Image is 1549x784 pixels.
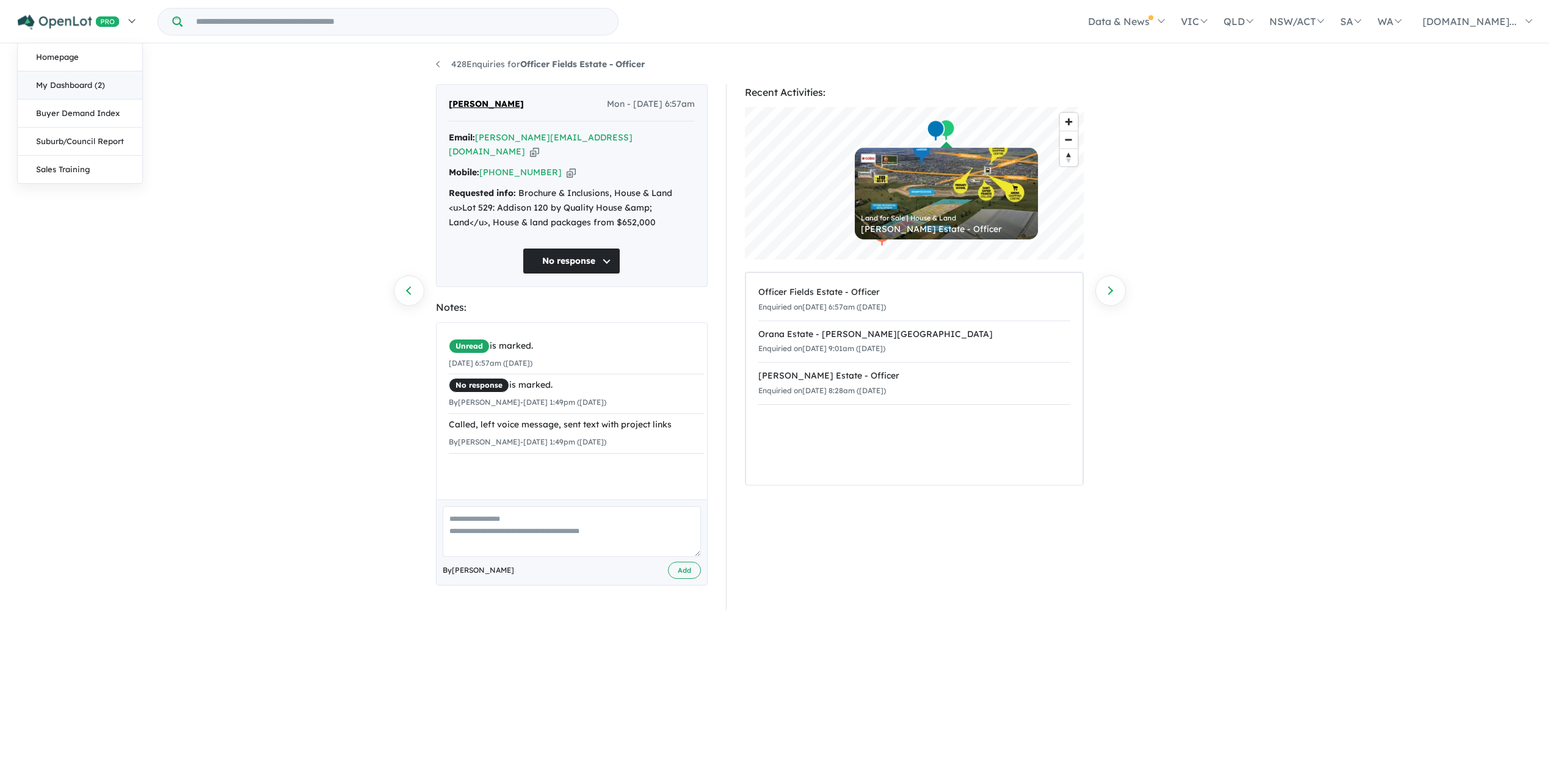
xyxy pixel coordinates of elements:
button: Copy [567,166,576,179]
button: Add [668,562,701,579]
div: Brochure & Inclusions, House & Land <u>Lot 529: Addison 120 by Quality House &amp; Land</u>, Hous... [449,186,695,230]
div: is marked. [449,339,704,354]
div: Land for Sale | House & Land [861,215,1032,222]
span: No response [449,378,509,393]
strong: Email: [449,132,475,143]
img: Openlot PRO Logo White [18,15,120,30]
small: By [PERSON_NAME] - [DATE] 1:49pm ([DATE]) [449,437,606,446]
a: Buyer Demand Index [18,100,142,128]
div: Officer Fields Estate - Officer [758,285,1070,300]
div: Orana Estate - [PERSON_NAME][GEOGRAPHIC_DATA] [758,327,1070,342]
a: Orana Estate - [PERSON_NAME][GEOGRAPHIC_DATA]Enquiried on[DATE] 9:01am ([DATE]) [758,321,1070,363]
canvas: Map [745,107,1084,260]
div: Map marker [926,120,945,142]
nav: breadcrumb [436,57,1114,72]
div: Recent Activities: [745,84,1084,101]
div: Map marker [937,119,955,142]
span: Zoom out [1060,131,1078,148]
span: By [PERSON_NAME] [443,564,514,576]
small: Enquiried on [DATE] 9:01am ([DATE]) [758,344,885,353]
div: is marked. [449,378,704,393]
a: Homepage [18,43,142,71]
a: Sales Training [18,156,142,183]
a: Officer Fields Estate - OfficerEnquiried on[DATE] 6:57am ([DATE]) [758,279,1070,321]
div: [PERSON_NAME] Estate - Officer [758,369,1070,383]
strong: Requested info: [449,187,516,198]
span: [PERSON_NAME] [449,97,524,112]
button: Copy [530,145,539,158]
span: [DOMAIN_NAME]... [1423,15,1517,27]
a: [PERSON_NAME] Estate - OfficerEnquiried on[DATE] 8:28am ([DATE]) [758,362,1070,405]
strong: Mobile: [449,167,479,178]
button: Zoom in [1060,113,1078,131]
input: Try estate name, suburb, builder or developer [185,9,615,35]
a: My Dashboard (2) [18,71,142,100]
a: [PERSON_NAME][EMAIL_ADDRESS][DOMAIN_NAME] [449,132,633,158]
a: Suburb/Council Report [18,128,142,156]
a: 428Enquiries forOfficer Fields Estate - Officer [436,59,645,70]
small: Enquiried on [DATE] 8:28am ([DATE]) [758,386,886,395]
button: Zoom out [1060,131,1078,148]
small: [DATE] 6:57am ([DATE]) [449,358,532,368]
div: Called, left voice message, sent text with project links [449,418,704,432]
small: By [PERSON_NAME] - [DATE] 1:49pm ([DATE]) [449,397,606,407]
div: [PERSON_NAME] Estate - Officer [861,225,1032,233]
small: Enquiried on [DATE] 6:57am ([DATE]) [758,302,886,311]
div: Notes: [436,299,708,316]
a: [PHONE_NUMBER] [479,167,562,178]
button: Reset bearing to north [1060,148,1078,166]
button: No response [523,248,620,274]
span: Mon - [DATE] 6:57am [607,97,695,112]
strong: Officer Fields Estate - Officer [520,59,645,70]
span: Unread [449,339,490,354]
a: Land for Sale | House & Land [PERSON_NAME] Estate - Officer [855,148,1038,239]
